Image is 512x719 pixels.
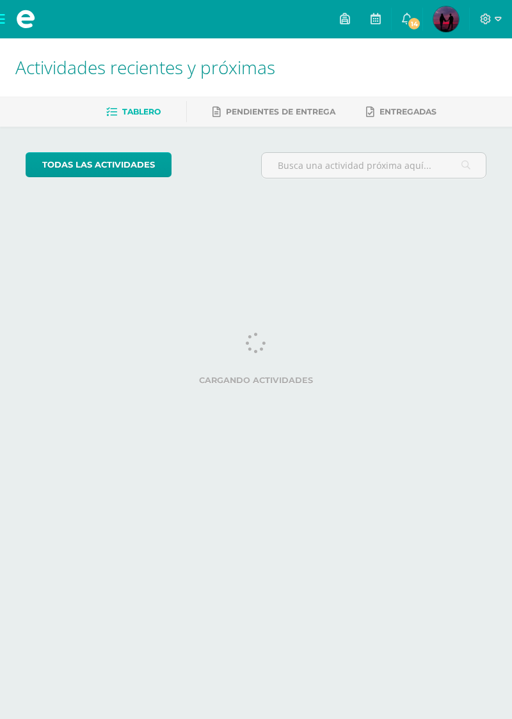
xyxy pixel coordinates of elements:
[26,375,486,385] label: Cargando actividades
[212,102,335,122] a: Pendientes de entrega
[26,152,172,177] a: todas las Actividades
[366,102,436,122] a: Entregadas
[15,55,275,79] span: Actividades recientes y próximas
[122,107,161,116] span: Tablero
[407,17,421,31] span: 14
[433,6,459,32] img: c5088543c00c5f472f085df617db9af2.png
[262,153,486,178] input: Busca una actividad próxima aquí...
[226,107,335,116] span: Pendientes de entrega
[380,107,436,116] span: Entregadas
[106,102,161,122] a: Tablero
